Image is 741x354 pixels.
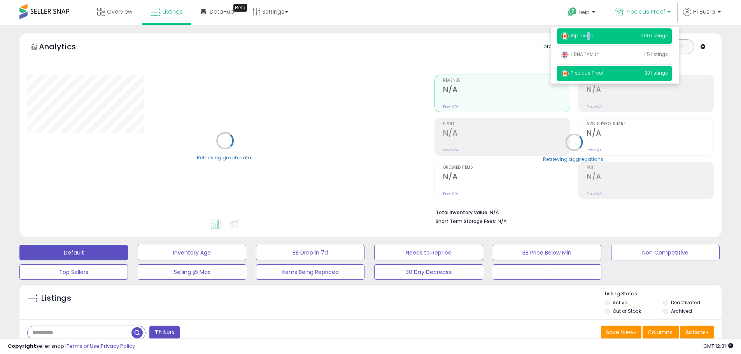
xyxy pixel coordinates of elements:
[19,264,128,280] button: Top Sellers
[683,8,721,25] a: Hi Busra
[67,342,100,350] a: Terms of Use
[541,43,571,51] div: Totals For
[256,245,364,260] button: BB Drop in 7d
[613,308,641,314] label: Out of Stock
[493,245,601,260] button: BB Price Below Min
[601,326,641,339] button: Save View
[101,342,135,350] a: Privacy Policy
[561,51,569,59] img: uk.png
[579,9,590,16] span: Help
[138,264,246,280] button: Selling @ Max
[671,308,692,314] label: Archived
[374,264,483,280] button: 30 Day Decrease
[644,51,668,58] span: 45 listings
[149,326,180,339] button: Filters
[693,8,715,16] span: Hi Busra
[680,326,714,339] button: Actions
[210,8,234,16] span: DataHub
[41,293,71,304] h5: Listings
[561,70,604,76] span: Precious Proof
[561,32,569,40] img: canada.png
[39,41,91,54] h5: Analytics
[8,342,36,350] strong: Copyright
[233,4,247,12] div: Tooltip anchor
[493,264,601,280] button: 1
[374,245,483,260] button: Needs to Reprice
[562,1,603,25] a: Help
[611,245,720,260] button: Non Competitive
[568,7,577,17] i: Get Help
[138,245,246,260] button: Inventory Age
[107,8,132,16] span: Overview
[605,290,722,298] p: Listing States:
[645,70,668,76] span: 33 listings
[19,245,128,260] button: Default
[671,299,700,306] label: Deactivated
[648,328,672,336] span: Columns
[703,342,733,350] span: 2025-10-8 12:31 GMT
[643,326,679,339] button: Columns
[256,264,364,280] button: Items Being Repriced
[561,51,599,58] span: HBNA FAMILY
[613,299,627,306] label: Active
[8,343,135,350] div: seller snap | |
[543,155,606,162] div: Retrieving aggregations..
[561,70,569,77] img: canada.png
[641,32,668,39] span: 200 listings
[561,32,593,39] span: Alphecca
[163,8,183,16] span: Listings
[197,154,254,161] div: Retrieving graph data..
[625,8,665,16] span: Precious Proof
